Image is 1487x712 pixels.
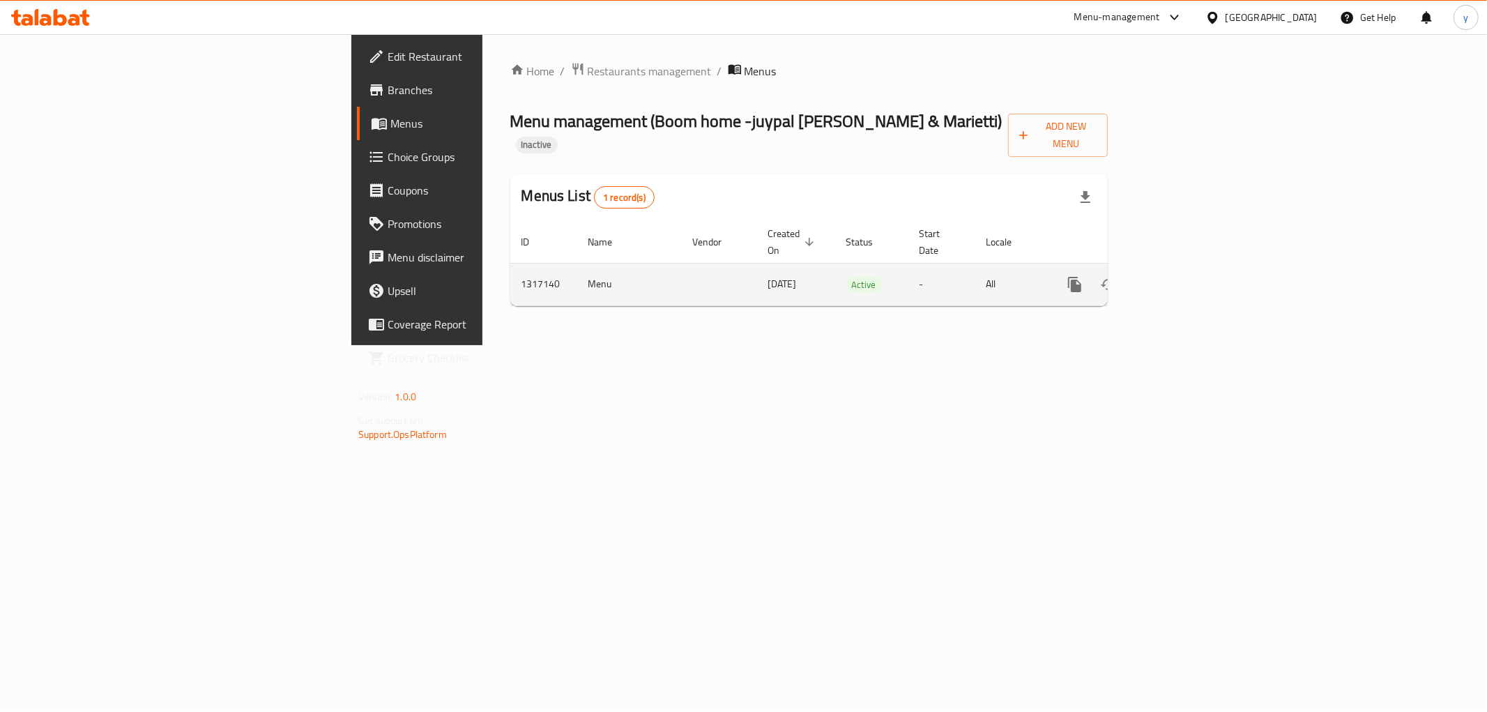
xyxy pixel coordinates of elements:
span: Locale [986,234,1030,250]
button: Change Status [1092,268,1125,301]
span: Promotions [388,215,588,232]
span: Upsell [388,282,588,299]
span: Add New Menu [1019,118,1097,153]
span: Menus [745,63,777,79]
th: Actions [1047,221,1203,264]
span: Menu management ( Boom home -juypal [PERSON_NAME] & Marietti ) [510,105,1002,137]
span: Status [846,234,892,250]
nav: breadcrumb [510,62,1108,80]
td: Menu [577,263,682,305]
div: Menu-management [1074,9,1160,26]
table: enhanced table [510,221,1203,306]
span: ID [521,234,548,250]
span: [DATE] [768,275,797,293]
td: All [975,263,1047,305]
span: Edit Restaurant [388,48,588,65]
span: Coupons [388,182,588,199]
span: Name [588,234,631,250]
a: Branches [357,73,600,107]
span: 1 record(s) [595,191,654,204]
li: / [717,63,722,79]
span: Menu disclaimer [388,249,588,266]
span: Get support on: [358,411,422,430]
div: Export file [1069,181,1102,214]
a: Restaurants management [571,62,712,80]
span: Active [846,277,882,293]
div: Total records count [594,186,655,209]
span: Created On [768,225,818,259]
span: Version: [358,388,392,406]
a: Menus [357,107,600,140]
a: Support.OpsPlatform [358,425,447,444]
span: Start Date [920,225,959,259]
div: [GEOGRAPHIC_DATA] [1226,10,1318,25]
span: y [1463,10,1468,25]
div: Active [846,276,882,293]
a: Coverage Report [357,308,600,341]
a: Choice Groups [357,140,600,174]
span: Coverage Report [388,316,588,333]
a: Coupons [357,174,600,207]
span: 1.0.0 [395,388,416,406]
a: Grocery Checklist [357,341,600,374]
span: Grocery Checklist [388,349,588,366]
h2: Menus List [521,185,655,209]
a: Menu disclaimer [357,241,600,274]
a: Promotions [357,207,600,241]
span: Restaurants management [588,63,712,79]
span: Choice Groups [388,149,588,165]
span: Menus [390,115,588,132]
a: Edit Restaurant [357,40,600,73]
span: Vendor [693,234,740,250]
td: - [908,263,975,305]
span: Branches [388,82,588,98]
button: more [1058,268,1092,301]
a: Upsell [357,274,600,308]
button: Add New Menu [1008,114,1108,157]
